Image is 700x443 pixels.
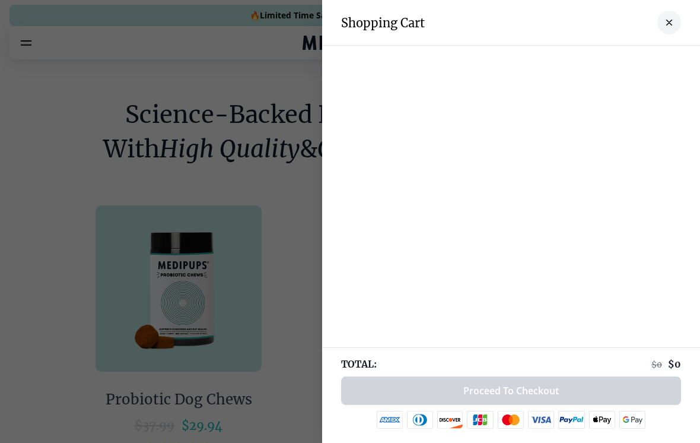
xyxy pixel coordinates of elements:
[619,411,646,429] img: google
[407,411,433,429] img: diners-club
[558,411,585,429] img: paypal
[651,359,662,370] span: $ 0
[341,15,425,30] h3: Shopping Cart
[657,11,681,34] button: close-cart
[377,411,403,429] img: amex
[467,411,494,429] img: jcb
[589,411,615,429] img: apple
[498,411,524,429] img: mastercard
[437,411,463,429] img: discover
[341,357,377,371] span: TOTAL:
[668,358,681,370] span: $ 0
[528,411,554,429] img: visa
